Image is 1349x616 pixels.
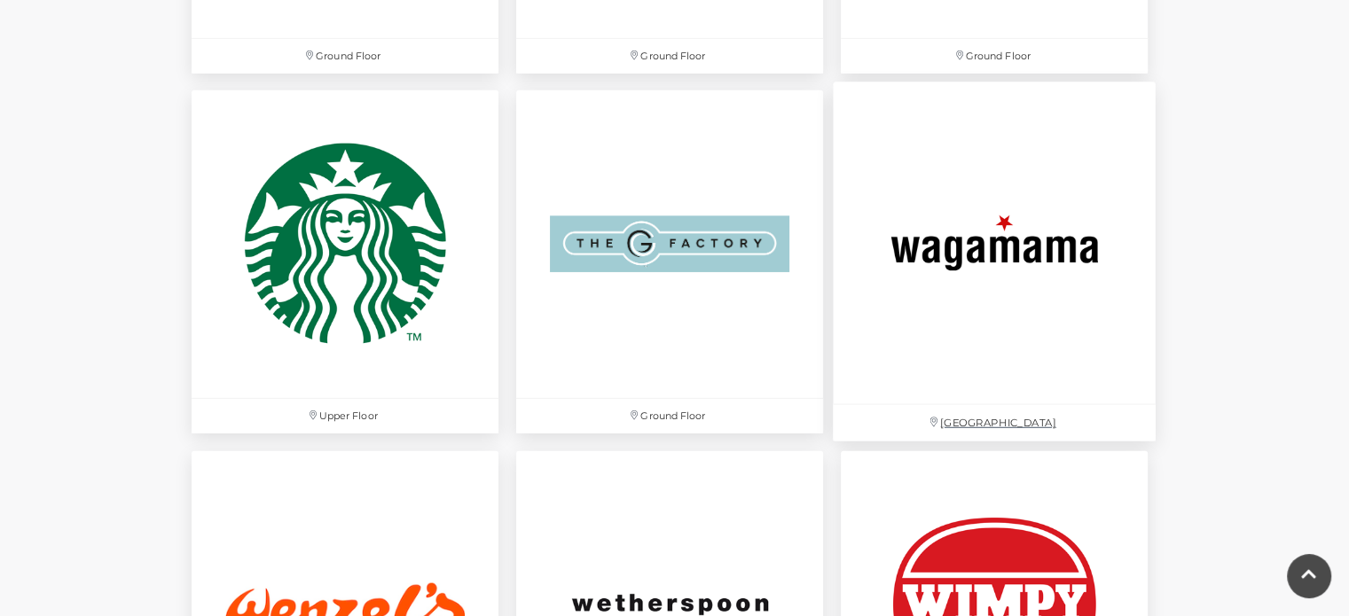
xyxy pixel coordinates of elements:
a: Starbucks at Festival Place, Basingstoke Upper Floor [183,82,507,441]
p: Ground Floor [516,399,823,433]
p: Ground Floor [192,39,498,74]
p: Ground Floor [516,39,823,74]
p: Upper Floor [192,399,498,433]
a: [GEOGRAPHIC_DATA] [824,73,1165,451]
a: Ground Floor [507,82,832,441]
p: Ground Floor [841,39,1148,74]
p: [GEOGRAPHIC_DATA] [833,405,1156,441]
img: Starbucks at Festival Place, Basingstoke [192,90,498,397]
